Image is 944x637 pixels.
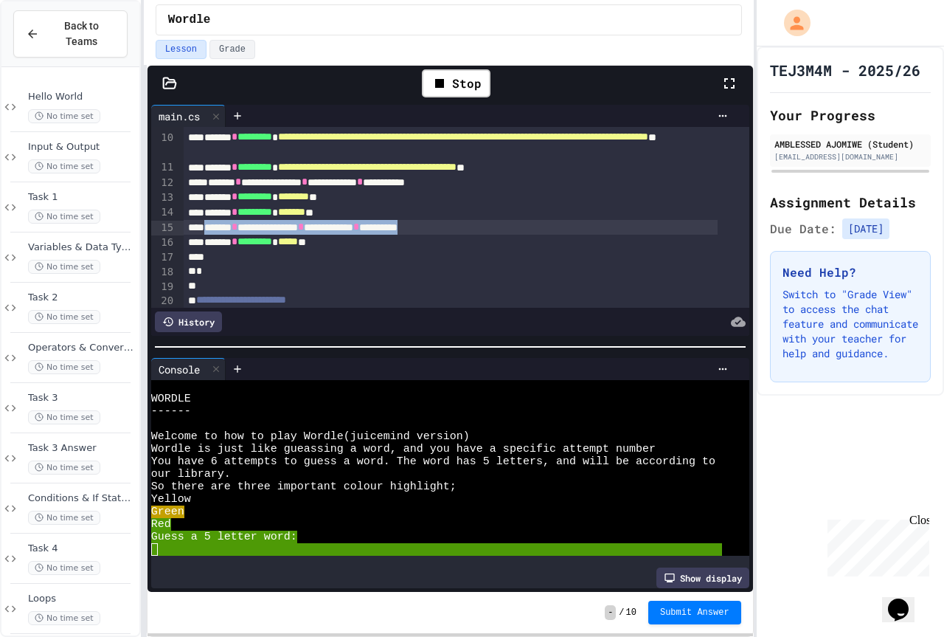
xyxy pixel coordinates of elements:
[28,210,100,224] span: No time set
[151,109,207,124] div: main.cs
[28,611,100,625] span: No time set
[151,250,176,265] div: 17
[28,260,100,274] span: No time set
[151,280,176,295] div: 19
[28,241,136,254] span: Variables & Data Types
[151,235,176,250] div: 16
[660,607,729,619] span: Submit Answer
[842,218,889,239] span: [DATE]
[151,506,184,518] span: Green
[28,342,136,354] span: Operators & Converting Data Types
[770,220,836,238] span: Due Date:
[882,578,929,622] iframe: chat widget
[151,131,176,161] div: 10
[151,205,176,220] div: 14
[13,10,128,58] button: Back to Teams
[774,137,926,151] div: AMBLESSED AJOMIWE (Student)
[151,481,457,493] span: So there are three important colour highlight;
[151,393,191,405] span: WORDLE
[151,160,176,175] div: 11
[782,264,918,281] h3: Need Help?
[151,358,226,380] div: Console
[151,105,226,127] div: main.cs
[422,69,490,97] div: Stop
[155,311,222,332] div: History
[770,192,931,213] h2: Assignment Details
[151,190,176,205] div: 13
[28,360,100,374] span: No time set
[209,40,255,59] button: Grade
[28,492,136,505] span: Conditions & If Statements
[822,514,929,576] iframe: chat widget
[151,176,176,190] div: 12
[48,18,115,49] span: Back to Teams
[28,593,136,605] span: Loops
[151,443,656,455] span: Wordle is just like gueassing a word, and you have a specific attempt number
[28,461,100,475] span: No time set
[151,455,715,468] span: You have 6 attempts to guess a word. The word has 5 letters, and will be according to
[28,410,100,424] span: No time set
[28,543,136,555] span: Task 4
[648,601,741,624] button: Submit Answer
[28,292,136,304] span: Task 2
[151,405,191,418] span: ------
[28,141,136,154] span: Input & Output
[770,105,931,125] h2: Your Progress
[626,607,636,619] span: 10
[151,221,176,235] div: 15
[151,430,470,443] span: Welcome to how to play Wordle(juicemind version)
[151,294,176,309] div: 20
[28,392,136,404] span: Task 3
[28,91,136,103] span: Hello World
[774,151,926,162] div: [EMAIL_ADDRESS][DOMAIN_NAME]
[605,605,616,620] span: -
[28,561,100,575] span: No time set
[782,287,918,361] p: Switch to "Grade View" to access the chat feature and communicate with your teacher for help and ...
[28,159,100,173] span: No time set
[151,493,191,506] span: Yellow
[151,518,171,531] span: Red
[151,362,207,377] div: Console
[28,191,136,204] span: Task 1
[28,109,100,123] span: No time set
[168,11,211,29] span: Wordle
[28,310,100,324] span: No time set
[28,511,100,525] span: No time set
[770,60,920,80] h1: TEJ3M4M - 2025/26
[151,531,297,543] span: Guess a 5 letter word:
[28,442,136,455] span: Task 3 Answer
[6,6,102,94] div: Chat with us now!Close
[619,607,624,619] span: /
[151,265,176,280] div: 18
[156,40,206,59] button: Lesson
[151,468,231,481] span: our library.
[768,6,814,40] div: My Account
[656,568,749,588] div: Show display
